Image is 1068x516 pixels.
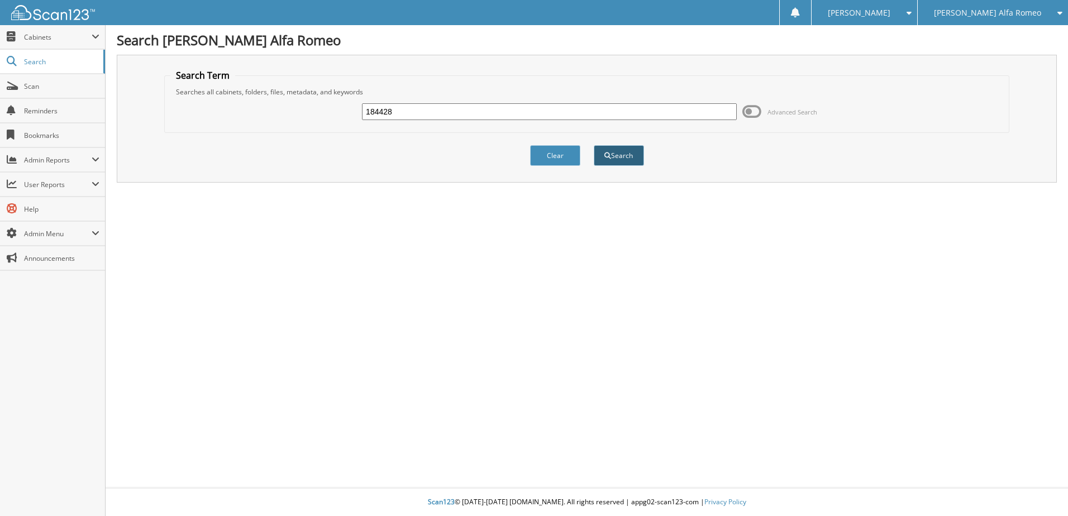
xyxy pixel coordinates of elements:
[170,69,235,82] legend: Search Term
[428,497,455,507] span: Scan123
[24,204,99,214] span: Help
[828,9,890,16] span: [PERSON_NAME]
[24,254,99,263] span: Announcements
[24,180,92,189] span: User Reports
[1012,462,1068,516] iframe: Chat Widget
[767,108,817,116] span: Advanced Search
[170,87,1003,97] div: Searches all cabinets, folders, files, metadata, and keywords
[24,131,99,140] span: Bookmarks
[530,145,580,166] button: Clear
[24,106,99,116] span: Reminders
[11,5,95,20] img: scan123-logo-white.svg
[594,145,644,166] button: Search
[117,31,1057,49] h1: Search [PERSON_NAME] Alfa Romeo
[24,57,98,66] span: Search
[934,9,1041,16] span: [PERSON_NAME] Alfa Romeo
[24,82,99,91] span: Scan
[24,155,92,165] span: Admin Reports
[24,229,92,238] span: Admin Menu
[704,497,746,507] a: Privacy Policy
[24,32,92,42] span: Cabinets
[106,489,1068,516] div: © [DATE]-[DATE] [DOMAIN_NAME]. All rights reserved | appg02-scan123-com |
